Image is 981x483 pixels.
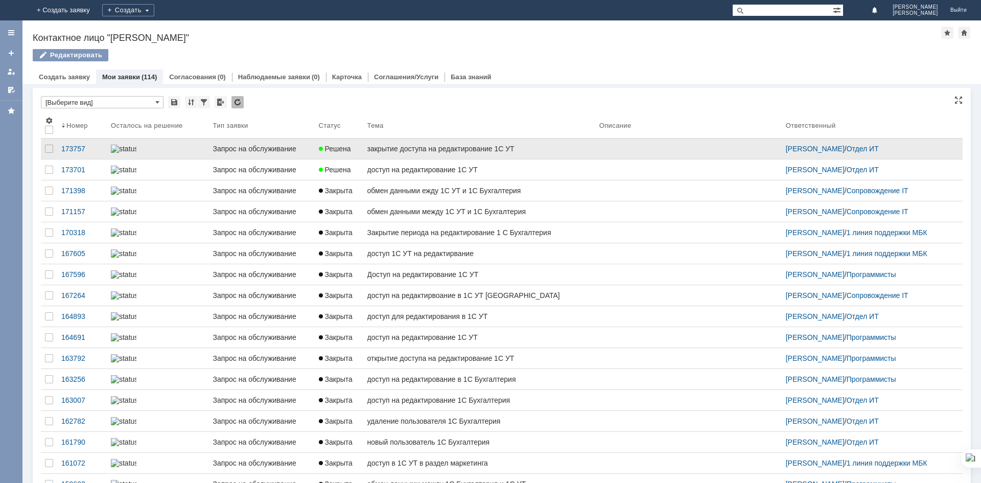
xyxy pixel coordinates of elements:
[786,312,845,320] a: [PERSON_NAME]
[107,112,208,139] th: Осталось на решение
[319,208,353,216] span: Закрыта
[213,228,310,237] div: Запрос на обслуживание
[315,285,363,306] a: Закрыта
[57,264,107,285] a: 167596
[847,145,879,153] a: Отдел ИТ
[107,201,208,222] a: statusbar-100 (1).png
[363,264,595,285] a: Доступ на редактирование 1С УТ
[367,375,591,383] div: доступ на редактирование в 1С Бухгалтерия
[367,228,591,237] div: Закрытие периода на редактирование 1 С Бухгалтерия
[57,369,107,389] a: 163256
[367,438,591,446] div: новый пользователь 1С Бухгалтерия
[3,82,19,98] a: Мои согласования
[786,312,950,320] div: /
[786,270,950,279] div: /
[847,354,896,362] a: Программисты
[213,122,248,129] div: Тип заявки
[111,122,183,129] div: Осталось на решение
[319,291,353,300] span: Закрыта
[315,112,363,139] th: Статус
[185,96,197,108] div: Сортировка...
[39,73,90,81] a: Создать заявку
[319,396,353,404] span: Закрыта
[208,306,314,327] a: Запрос на обслуживание
[312,73,320,81] div: (0)
[208,327,314,348] a: Запрос на обслуживание
[847,375,896,383] a: Программисты
[61,187,103,195] div: 171398
[786,122,836,129] div: Ответственный
[61,417,103,425] div: 162782
[319,417,353,425] span: Закрыта
[57,159,107,180] a: 173701
[102,73,140,81] a: Мои заявки
[111,228,136,237] img: statusbar-100 (1).png
[213,145,310,153] div: Запрос на обслуживание
[213,291,310,300] div: Запрос на обслуживание
[367,459,591,467] div: доступ в 1С УТ в раздел маркетинга
[208,369,314,389] a: Запрос на обслуживание
[208,411,314,431] a: Запрос на обслуживание
[57,348,107,369] a: 163792
[367,122,384,129] div: Тема
[61,208,103,216] div: 171157
[893,4,938,10] span: [PERSON_NAME]
[61,312,103,320] div: 164893
[111,438,136,446] img: statusbar-100 (1).png
[847,249,927,258] a: 1 линия поддержки МБК
[111,249,136,258] img: statusbar-100 (1).png
[107,306,208,327] a: statusbar-100 (1).png
[208,348,314,369] a: Запрос на обслуживание
[786,375,845,383] a: [PERSON_NAME]
[168,96,180,108] div: Сохранить вид
[363,112,595,139] th: Тема
[315,327,363,348] a: Закрыта
[315,411,363,431] a: Закрыта
[33,33,941,43] div: Контактное лицо "[PERSON_NAME]"
[213,354,310,362] div: Запрос на обслуживание
[57,201,107,222] a: 171157
[786,145,950,153] div: /
[208,453,314,473] a: Запрос на обслуживание
[367,333,591,341] div: доступ на редактирование 1С УТ
[367,270,591,279] div: Доступ на редактирование 1С УТ
[215,96,227,108] div: Экспорт списка
[111,312,136,320] img: statusbar-100 (1).png
[786,291,845,300] a: [PERSON_NAME]
[847,333,896,341] a: Программисты
[111,291,136,300] img: statusbar-100 (1).png
[3,45,19,61] a: Создать заявку
[319,312,353,320] span: Закрыта
[786,396,950,404] div: /
[3,63,19,80] a: Мои заявки
[208,201,314,222] a: Запрос на обслуживание
[786,438,950,446] div: /
[786,228,950,237] div: /
[847,187,908,195] a: Сопровождение IT
[367,396,591,404] div: доступ на редактирование 1С Бухгалтерия
[367,417,591,425] div: удаление пользователя 1С Бухгалтерия
[363,201,595,222] a: обмен данными между 1С УТ и 1С Бухгалтерия
[111,270,136,279] img: statusbar-100 (1).png
[319,438,353,446] span: Закрыта
[111,375,136,383] img: statusbar-100 (1).png
[319,333,353,341] span: Закрыта
[107,222,208,243] a: statusbar-100 (1).png
[367,354,591,362] div: открытие доступа на редактирование 1С УТ
[213,270,310,279] div: Запрос на обслуживание
[451,73,491,81] a: База знаний
[57,222,107,243] a: 170318
[786,145,845,153] a: [PERSON_NAME]
[61,145,103,153] div: 173757
[208,222,314,243] a: Запрос на обслуживание
[213,312,310,320] div: Запрос на обслуживание
[107,264,208,285] a: statusbar-100 (1).png
[61,438,103,446] div: 161790
[208,180,314,201] a: Запрос на обслуживание
[111,145,136,153] img: statusbar-100 (1).png
[231,96,244,108] div: Обновлять список
[111,187,136,195] img: statusbar-100 (1).png
[213,417,310,425] div: Запрос на обслуживание
[61,333,103,341] div: 164691
[367,291,591,300] div: доступ на редактирвоание в 1С УТ [GEOGRAPHIC_DATA]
